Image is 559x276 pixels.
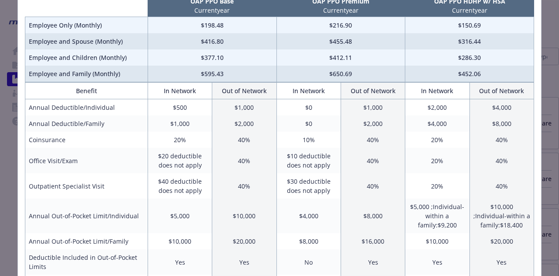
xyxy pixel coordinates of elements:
[341,132,405,148] td: 40%
[148,33,276,49] td: $416.80
[276,132,341,148] td: 10%
[469,132,534,148] td: 40%
[405,233,469,249] td: $10,000
[148,148,212,173] td: $20 deductible does not apply
[469,99,534,116] td: $4,000
[405,173,469,199] td: 20%
[212,173,276,199] td: 40%
[148,17,276,34] td: $198.48
[25,49,148,66] td: Employee and Children (Monthly)
[405,115,469,132] td: $4,000
[212,148,276,173] td: 40%
[25,132,148,148] td: Coinsurance
[405,99,469,116] td: $2,000
[276,199,341,233] td: $4,000
[25,83,148,99] th: Benefit
[276,249,341,275] td: No
[212,199,276,233] td: $10,000
[148,199,212,233] td: $5,000
[276,49,405,66] td: $412.11
[469,199,534,233] td: $10,000 ;Individual-within a family:$18,400
[25,33,148,49] td: Employee and Spouse (Monthly)
[25,17,148,34] td: Employee Only (Monthly)
[469,233,534,249] td: $20,000
[25,233,148,249] td: Annual Out-of-Pocket Limit/Family
[341,83,405,99] th: Out of Network
[405,132,469,148] td: 20%
[212,233,276,249] td: $20,000
[407,6,532,15] p: Current year
[25,249,148,275] td: Deductible Included in Out-of-Pocket Limits
[276,83,341,99] th: In Network
[276,17,405,34] td: $216.90
[276,233,341,249] td: $8,000
[149,6,275,15] p: Current year
[148,173,212,199] td: $40 deductible does not apply
[405,249,469,275] td: Yes
[148,66,276,82] td: $595.43
[148,49,276,66] td: $377.10
[212,132,276,148] td: 40%
[405,148,469,173] td: 20%
[276,66,405,82] td: $650.69
[341,115,405,132] td: $2,000
[25,173,148,199] td: Outpatient Specialist Visit
[405,49,534,66] td: $286.30
[405,33,534,49] td: $316.44
[25,148,148,173] td: Office Visit/Exam
[212,99,276,116] td: $1,000
[341,173,405,199] td: 40%
[405,66,534,82] td: $452.06
[25,115,148,132] td: Annual Deductible/Family
[148,83,212,99] th: In Network
[148,249,212,275] td: Yes
[278,6,404,15] p: Current year
[469,83,534,99] th: Out of Network
[276,99,341,116] td: $0
[405,199,469,233] td: $5,000 ;Individual-within a family:$9,200
[469,173,534,199] td: 40%
[25,199,148,233] td: Annual Out-of-Pocket Limit/Individual
[212,83,276,99] th: Out of Network
[341,249,405,275] td: Yes
[276,115,341,132] td: $0
[341,99,405,116] td: $1,000
[148,99,212,116] td: $500
[212,249,276,275] td: Yes
[405,83,469,99] th: In Network
[276,33,405,49] td: $455.48
[405,17,534,34] td: $150.69
[469,148,534,173] td: 40%
[469,249,534,275] td: Yes
[276,148,341,173] td: $10 deductible does not apply
[25,66,148,82] td: Employee and Family (Monthly)
[341,148,405,173] td: 40%
[148,132,212,148] td: 20%
[148,233,212,249] td: $10,000
[341,199,405,233] td: $8,000
[212,115,276,132] td: $2,000
[341,233,405,249] td: $16,000
[469,115,534,132] td: $8,000
[148,115,212,132] td: $1,000
[276,173,341,199] td: $30 deductible does not apply
[25,99,148,116] td: Annual Deductible/Individual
